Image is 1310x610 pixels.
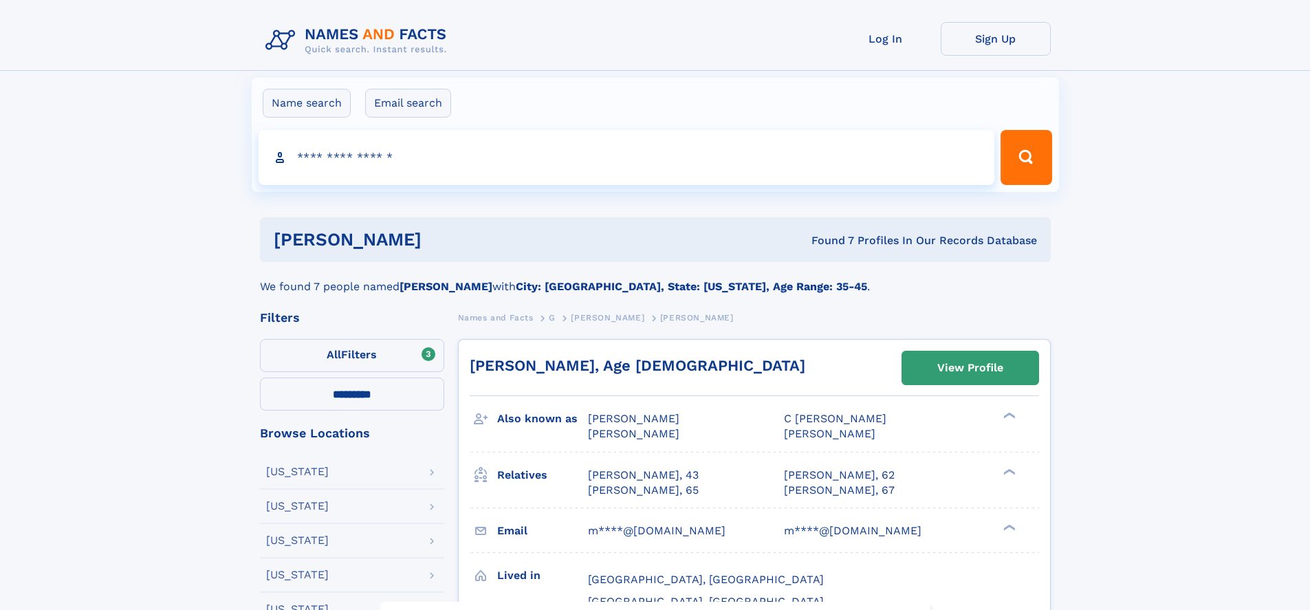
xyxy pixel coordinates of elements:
[937,352,1003,384] div: View Profile
[260,427,444,439] div: Browse Locations
[941,22,1051,56] a: Sign Up
[784,468,895,483] a: [PERSON_NAME], 62
[784,483,895,498] a: [PERSON_NAME], 67
[260,262,1051,295] div: We found 7 people named with .
[260,22,458,59] img: Logo Names and Facts
[266,569,329,580] div: [US_STATE]
[588,412,679,425] span: [PERSON_NAME]
[365,89,451,118] label: Email search
[902,351,1038,384] a: View Profile
[260,312,444,324] div: Filters
[616,233,1037,248] div: Found 7 Profiles In Our Records Database
[497,464,588,487] h3: Relatives
[549,313,556,323] span: G
[831,22,941,56] a: Log In
[274,231,617,248] h1: [PERSON_NAME]
[458,309,534,326] a: Names and Facts
[571,313,644,323] span: [PERSON_NAME]
[588,573,824,586] span: [GEOGRAPHIC_DATA], [GEOGRAPHIC_DATA]
[470,357,805,374] a: [PERSON_NAME], Age [DEMOGRAPHIC_DATA]
[588,427,679,440] span: [PERSON_NAME]
[400,280,492,293] b: [PERSON_NAME]
[660,313,734,323] span: [PERSON_NAME]
[266,535,329,546] div: [US_STATE]
[497,519,588,543] h3: Email
[588,468,699,483] a: [PERSON_NAME], 43
[497,564,588,587] h3: Lived in
[784,427,875,440] span: [PERSON_NAME]
[259,130,995,185] input: search input
[266,466,329,477] div: [US_STATE]
[1001,130,1051,185] button: Search Button
[263,89,351,118] label: Name search
[1000,523,1016,532] div: ❯
[588,483,699,498] a: [PERSON_NAME], 65
[784,412,886,425] span: C [PERSON_NAME]
[497,407,588,431] h3: Also known as
[1000,467,1016,476] div: ❯
[588,595,824,608] span: [GEOGRAPHIC_DATA], [GEOGRAPHIC_DATA]
[549,309,556,326] a: G
[516,280,867,293] b: City: [GEOGRAPHIC_DATA], State: [US_STATE], Age Range: 35-45
[260,339,444,372] label: Filters
[266,501,329,512] div: [US_STATE]
[571,309,644,326] a: [PERSON_NAME]
[1000,411,1016,420] div: ❯
[327,348,341,361] span: All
